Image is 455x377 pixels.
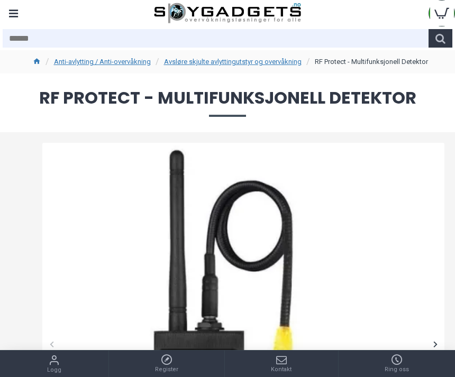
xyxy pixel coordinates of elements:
a: Register [109,351,225,377]
span: RF Protect - Multifunksjonell Detektor [11,89,444,116]
span: Register [155,365,178,374]
span: Ring oss [385,365,409,374]
span: Kontakt [271,365,292,374]
a: Avsløre skjulte avlyttingutstyr og overvåkning [164,57,302,67]
a: Anti-avlytting / Anti-overvåkning [54,57,151,67]
a: Kontakt [225,351,338,377]
img: SpyGadgets.no [154,3,301,24]
span: Logg [47,366,61,375]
